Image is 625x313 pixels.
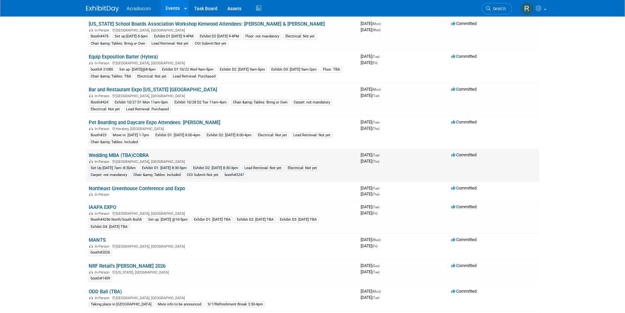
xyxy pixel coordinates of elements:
[135,74,168,79] div: Electrical: Not yet
[361,93,379,98] span: [DATE]
[361,269,379,274] span: [DATE]
[89,217,144,223] div: Booth#4256 North/South Buildi
[172,100,229,105] div: Exhibit 10/28 D2 Tue 11am-4pm
[235,217,276,223] div: Exhibit D2: [DATE] TBA
[451,152,477,157] span: Committed
[89,34,110,39] div: Booth#475
[171,74,217,79] div: Lead Retrieval: Purchased
[89,126,355,131] div: Hershey, [GEOGRAPHIC_DATA]
[361,126,379,131] span: [DATE]
[160,67,215,73] div: Exhibit D1:10/22 Wed 9am-5pm
[380,186,381,190] span: -
[361,289,383,294] span: [DATE]
[89,192,93,196] img: In-Person Event
[89,27,355,33] div: [GEOGRAPHIC_DATA], [GEOGRAPHIC_DATA]
[89,263,166,269] a: NRF Retail's [PERSON_NAME] 2026
[491,6,506,11] span: Search
[131,172,183,178] div: Chair &amp; Tables: Included
[451,237,477,242] span: Committed
[372,22,381,26] span: (Mon)
[372,28,381,32] span: (Wed)
[89,28,93,32] img: In-Person Event
[372,192,379,196] span: (Thu)
[372,238,381,242] span: (Wed)
[89,106,122,112] div: Electrical: Not yet
[152,34,195,39] div: Exhibit:D1 [DATE] 9-4PM
[89,295,355,300] div: [GEOGRAPHIC_DATA], [GEOGRAPHIC_DATA]
[361,60,377,65] span: [DATE]
[156,302,203,307] div: More info to be announced
[89,204,116,210] a: IAAPA EXPO
[243,34,281,39] div: Floor: not mandatory
[372,244,377,248] span: (Fri)
[89,250,112,256] div: booth#2026
[89,270,93,274] img: In-Person Event
[372,121,379,124] span: (Tue)
[451,186,477,190] span: Committed
[372,153,379,157] span: (Tue)
[521,2,533,15] img: Ronald Tralle
[89,160,93,163] img: In-Person Event
[206,302,265,307] div: 9/17Refreshment Break 3:30-4pm
[451,289,477,294] span: Committed
[223,172,246,178] div: booth#2247
[89,243,355,249] div: [GEOGRAPHIC_DATA], [GEOGRAPHIC_DATA]
[361,54,381,59] span: [DATE]
[218,67,267,73] div: Exhibit D2: [DATE] 9am-5pm
[482,3,512,14] a: Search
[361,120,381,124] span: [DATE]
[451,204,477,209] span: Committed
[95,160,111,164] span: In-Person
[198,34,241,39] div: Exhibit:D2 [DATE] 9-4PM
[95,296,111,300] span: In-Person
[372,160,379,163] span: (Thu)
[89,120,220,125] a: Pet Boarding and Daycare Expo Attendees: [PERSON_NAME]
[89,54,158,60] a: Equip Exposition Barter (Hytera)
[372,290,381,293] span: (Mon)
[231,100,289,105] div: Chair &amp; Tables: Bring ur Own
[380,152,381,157] span: -
[451,21,477,26] span: Committed
[372,296,379,300] span: (Tue)
[372,205,379,209] span: (Tue)
[89,60,355,65] div: [GEOGRAPHIC_DATA], [GEOGRAPHIC_DATA]
[361,204,381,209] span: [DATE]
[361,21,383,26] span: [DATE]
[205,132,254,138] div: Exhibit D2: [DATE] 8:00-4pm
[451,263,477,268] span: Committed
[95,61,111,65] span: In-Person
[95,270,111,275] span: In-Person
[242,165,283,171] div: Lead Retrieval: Not yet
[95,212,111,216] span: In-Person
[372,94,379,98] span: (Tue)
[380,120,381,124] span: -
[89,93,355,98] div: [GEOGRAPHIC_DATA], [GEOGRAPHIC_DATA]
[451,120,477,124] span: Committed
[89,212,93,215] img: In-Person Event
[372,270,379,274] span: (Tue)
[89,165,138,171] div: Set Up [DATE] 7am-:8:30Am
[146,217,190,223] div: Set up: [DATE] @10-5pm
[291,132,332,138] div: Lead Retrieval: Not yet
[361,152,381,157] span: [DATE]
[283,34,317,39] div: Electrical: Not yet
[89,139,140,145] div: Chair &amp; Tables: Included
[89,172,129,178] div: Carpet: not mandatory
[451,87,477,92] span: Committed
[382,21,383,26] span: -
[256,132,289,138] div: Electrical: Not yet
[361,243,377,248] span: [DATE]
[89,302,153,307] div: Taking place in [GEOGRAPHIC_DATA]
[89,74,133,79] div: Chair &amp; Tables: TBA
[361,159,379,164] span: [DATE]
[89,87,217,93] a: Bar and Restaurant Expo [US_STATE] [GEOGRAPHIC_DATA]
[380,263,381,268] span: -
[382,289,383,294] span: -
[89,211,355,216] div: [GEOGRAPHIC_DATA], [GEOGRAPHIC_DATA]
[89,276,112,281] div: booth#1459
[372,212,377,215] span: (Fri)
[89,269,355,275] div: [US_STATE], [GEOGRAPHIC_DATA]
[372,88,381,91] span: (Mon)
[89,61,93,64] img: In-Person Event
[286,165,319,171] div: Electrical: Not yet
